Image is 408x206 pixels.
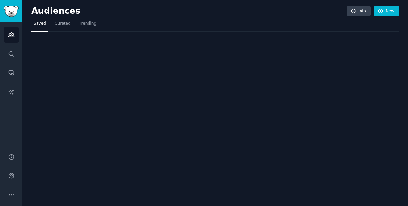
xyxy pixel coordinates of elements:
[34,21,46,27] span: Saved
[374,6,399,17] a: New
[80,21,96,27] span: Trending
[55,21,71,27] span: Curated
[347,6,371,17] a: Info
[77,19,98,32] a: Trending
[31,19,48,32] a: Saved
[53,19,73,32] a: Curated
[4,6,19,17] img: GummySearch logo
[31,6,347,16] h2: Audiences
